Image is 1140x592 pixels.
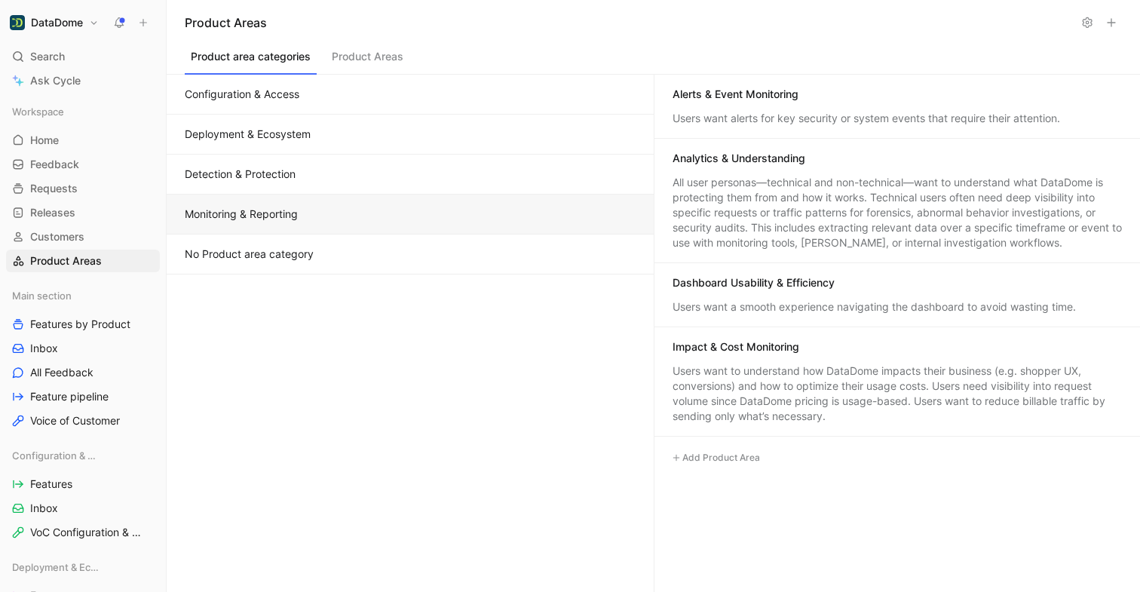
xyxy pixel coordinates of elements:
a: Features [6,473,160,495]
span: Product Areas [30,253,102,268]
div: Users want a smooth experience navigating the dashboard to avoid wasting time. [673,299,1123,314]
div: Search [6,45,160,68]
button: Configuration & Access [167,75,654,115]
div: All user personas—technical and non-technical—want to understand what DataDome is protecting them... [673,175,1123,250]
a: Home [6,129,160,152]
a: Feedback [6,153,160,176]
span: Workspace [12,104,64,119]
button: DataDomeDataDome [6,12,103,33]
span: Feature pipeline [30,389,109,404]
div: Alerts & Event Monitoring [673,87,798,102]
a: Releases [6,201,160,224]
span: Feedback [30,157,79,172]
div: Users want to understand how DataDome impacts their business (e.g. shopper UX, conversions) and h... [673,363,1123,424]
div: Impact & Cost Monitoring [673,339,799,354]
a: VoC Configuration & Access [6,521,160,544]
span: Voice of Customer [30,413,120,428]
a: Features by Product [6,313,160,336]
span: Inbox [30,501,58,516]
span: Requests [30,181,78,196]
button: Deployment & Ecosystem [167,115,654,155]
a: Product Areas [6,250,160,272]
span: Configuration & Access [12,448,103,463]
button: Product Areas [326,46,409,75]
div: Dashboard Usability & Efficiency [673,275,835,290]
span: Search [30,48,65,66]
a: Requests [6,177,160,200]
div: Configuration & Access [6,444,160,467]
span: Home [30,133,59,148]
a: Inbox [6,337,160,360]
h1: DataDome [31,16,83,29]
div: Analytics & Understanding [673,151,805,166]
a: Feature pipeline [6,385,160,408]
a: Inbox [6,497,160,520]
div: Configuration & AccessFeaturesInboxVoC Configuration & Access [6,444,160,544]
button: Detection & Protection [167,155,654,195]
a: All Feedback [6,361,160,384]
span: Main section [12,288,72,303]
span: Ask Cycle [30,72,81,90]
span: Features [30,477,72,492]
div: Deployment & Ecosystem [6,556,160,578]
a: Voice of Customer [6,409,160,432]
span: Customers [30,229,84,244]
div: Main sectionFeatures by ProductInboxAll FeedbackFeature pipelineVoice of Customer [6,284,160,432]
a: Customers [6,225,160,248]
span: Releases [30,205,75,220]
div: Users want alerts for key security or system events that require their attention. [673,111,1123,126]
span: Deployment & Ecosystem [12,560,104,575]
img: DataDome [10,15,25,30]
span: All Feedback [30,365,93,380]
button: Add Product Area [667,449,765,467]
div: Main section [6,284,160,307]
button: No Product area category [167,235,654,275]
span: Inbox [30,341,58,356]
button: Monitoring & Reporting [167,195,654,235]
button: Product area categories [185,46,317,75]
div: Workspace [6,100,160,123]
a: Ask Cycle [6,69,160,92]
h1: Product Areas [185,14,1074,32]
span: Features by Product [30,317,130,332]
span: VoC Configuration & Access [30,525,142,540]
